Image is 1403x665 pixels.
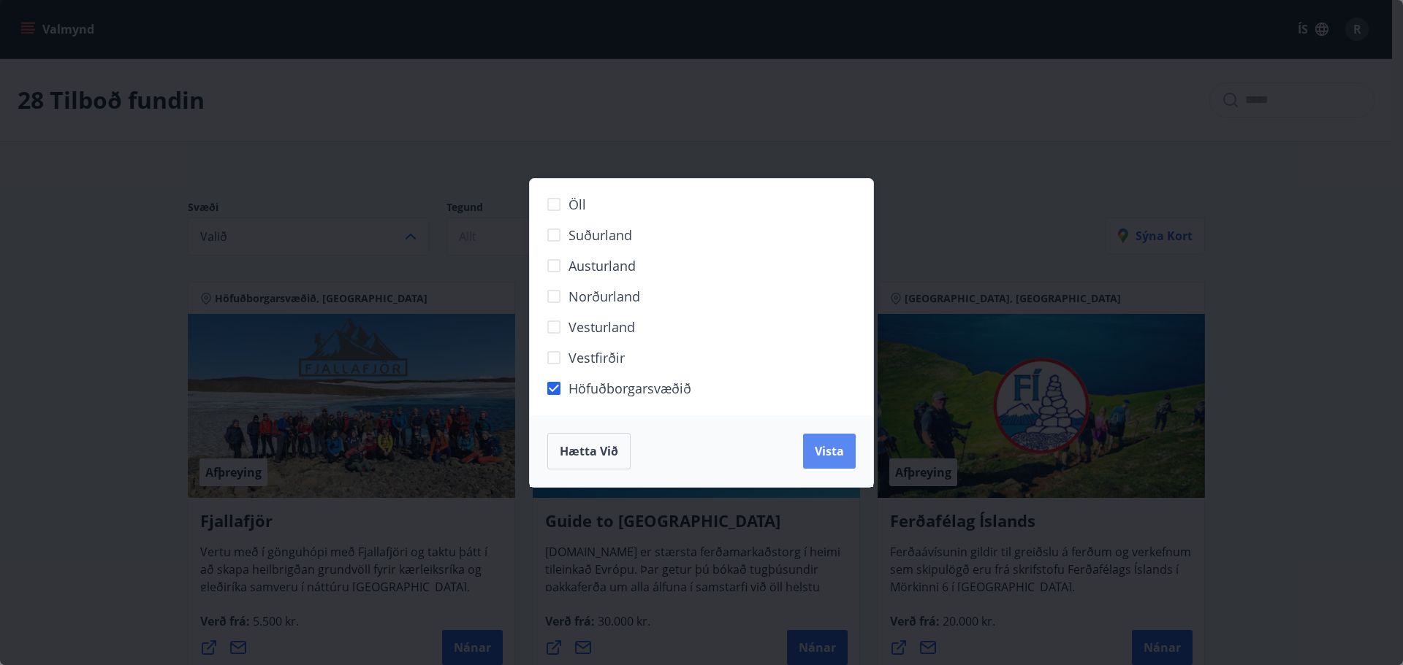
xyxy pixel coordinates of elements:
span: Suðurland [569,226,632,245]
span: Hætta við [560,443,618,459]
span: Austurland [569,256,636,275]
span: Öll [569,195,586,214]
button: Hætta við [547,433,631,469]
span: Vesturland [569,318,635,337]
span: Vestfirðir [569,348,625,367]
span: Vista [815,443,844,459]
span: Höfuðborgarsvæðið [569,379,691,398]
span: Norðurland [569,287,640,306]
button: Vista [803,434,856,469]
